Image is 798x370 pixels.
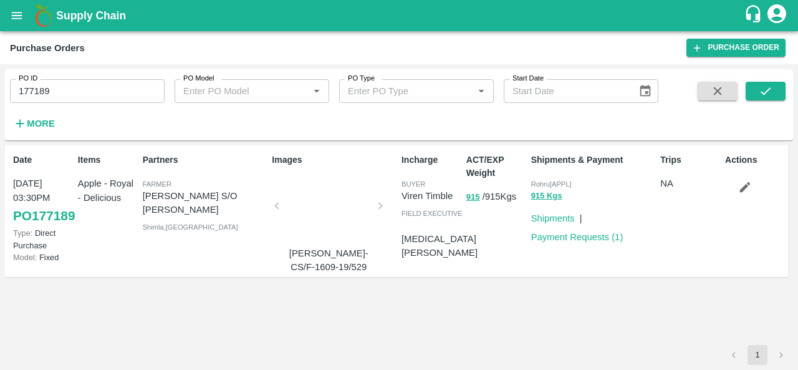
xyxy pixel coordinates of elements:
a: PO177189 [13,205,75,227]
p: Trips [660,153,720,167]
p: / 915 Kgs [466,190,526,204]
p: [DATE] 03:30PM [13,177,73,205]
label: PO Model [183,74,214,84]
button: open drawer [2,1,31,30]
p: [PERSON_NAME]-CS/F-1609-19/529 [282,246,375,275]
p: [PERSON_NAME] S/O [PERSON_NAME] [143,189,267,217]
label: PO Type [348,74,375,84]
p: Date [13,153,73,167]
div: | [575,207,582,225]
p: Direct Purchase [13,227,73,251]
input: Enter PO Type [343,83,453,99]
p: Shipments & Payment [531,153,656,167]
p: Images [272,153,397,167]
div: account of current user [766,2,788,29]
input: Start Date [504,79,628,103]
button: 915 Kgs [531,189,562,203]
p: ACT/EXP Weight [466,153,526,180]
button: Choose date [633,79,657,103]
input: Enter PO ID [10,79,165,103]
p: Apple - Royal - Delicious [78,177,138,205]
img: logo [31,3,56,28]
p: NA [660,177,720,190]
b: Supply Chain [56,9,126,22]
p: Fixed [13,251,73,263]
strong: More [27,119,55,129]
p: Items [78,153,138,167]
span: buyer [401,180,425,188]
button: Open [473,83,489,99]
p: Viren Timble [401,189,461,203]
span: field executive [401,210,463,217]
p: Incharge [401,153,461,167]
button: More [10,113,58,134]
div: customer-support [744,4,766,27]
span: Rohru[APPL] [531,180,572,188]
button: page 1 [748,345,767,365]
span: Farmer [143,180,171,188]
span: Model: [13,253,37,262]
nav: pagination navigation [722,345,793,365]
p: [MEDICAL_DATA][PERSON_NAME] [401,232,478,260]
button: 915 [466,190,480,205]
p: Partners [143,153,267,167]
div: Purchase Orders [10,40,85,56]
span: Type: [13,228,32,238]
a: Payment Requests (1) [531,232,623,242]
input: Enter PO Model [178,83,289,99]
span: Shimla , [GEOGRAPHIC_DATA] [143,223,238,231]
label: Start Date [512,74,544,84]
a: Supply Chain [56,7,744,24]
a: Shipments [531,213,575,223]
label: PO ID [19,74,37,84]
button: Open [309,83,325,99]
a: Purchase Order [686,39,786,57]
p: Actions [725,153,785,167]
